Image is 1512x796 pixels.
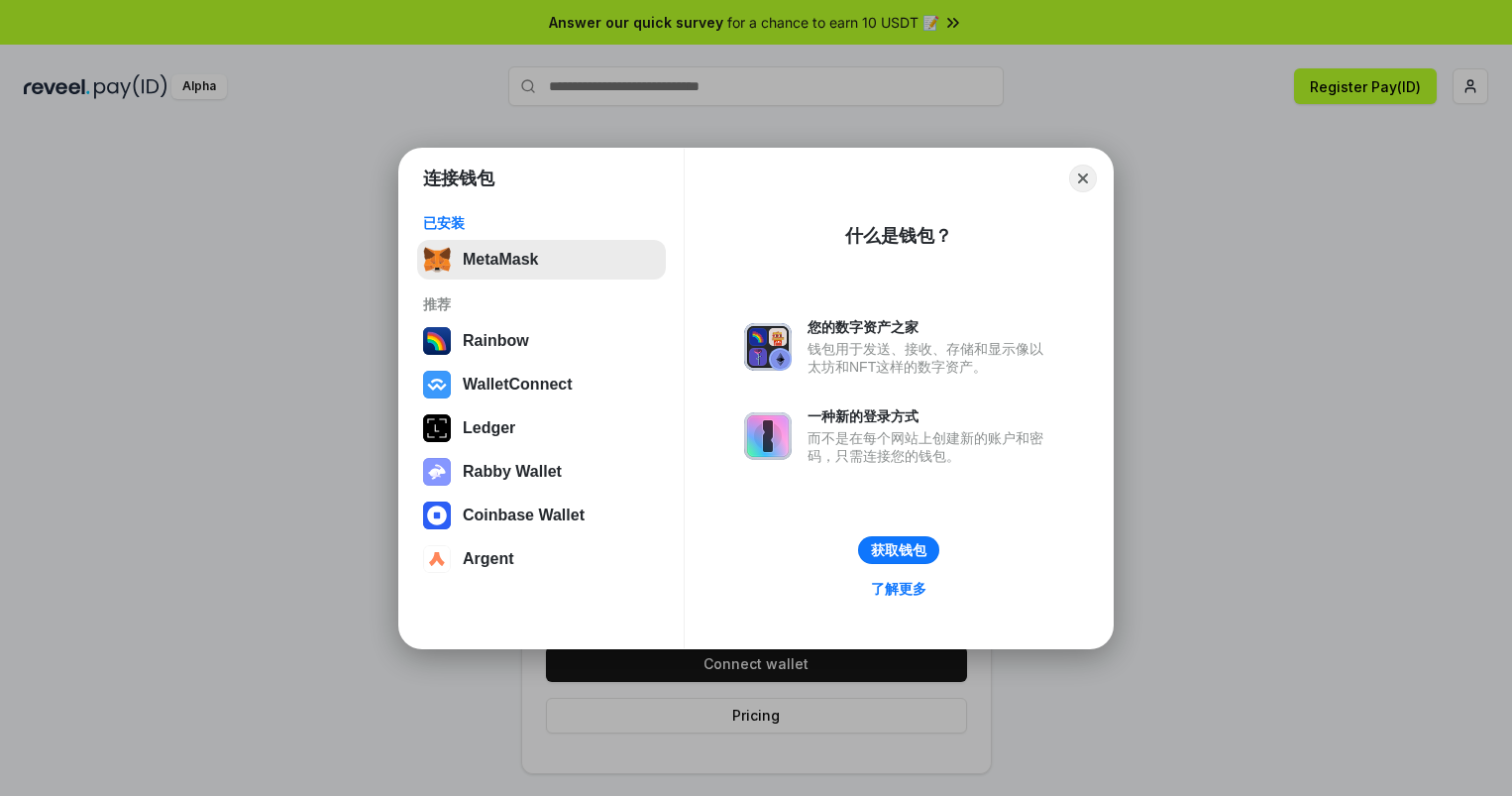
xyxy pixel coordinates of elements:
button: Rainbow [417,321,666,361]
div: 您的数字资产之家 [808,318,1053,336]
div: Coinbase Wallet [463,507,585,524]
h1: 连接钱包 [423,167,494,190]
img: svg+xml,%3Csvg%20width%3D%2228%22%20height%3D%2228%22%20viewBox%3D%220%200%2028%2028%22%20fill%3D... [423,502,451,529]
img: svg+xml,%3Csvg%20width%3D%2228%22%20height%3D%2228%22%20viewBox%3D%220%200%2028%2028%22%20fill%3D... [423,371,451,398]
div: Rainbow [463,332,529,350]
img: svg+xml,%3Csvg%20xmlns%3D%22http%3A%2F%2Fwww.w3.org%2F2000%2Fsvg%22%20width%3D%2228%22%20height%3... [423,414,451,442]
div: 而不是在每个网站上创建新的账户和密码，只需连接您的钱包。 [808,429,1053,465]
div: 了解更多 [871,580,926,598]
button: Argent [417,539,666,579]
div: Argent [463,550,514,568]
div: 已安装 [423,214,660,232]
div: MetaMask [463,251,538,269]
img: svg+xml,%3Csvg%20width%3D%22120%22%20height%3D%22120%22%20viewBox%3D%220%200%20120%20120%22%20fil... [423,327,451,355]
button: Close [1069,165,1097,192]
div: 推荐 [423,295,660,313]
button: Rabby Wallet [417,452,666,492]
img: svg+xml,%3Csvg%20xmlns%3D%22http%3A%2F%2Fwww.w3.org%2F2000%2Fsvg%22%20fill%3D%22none%22%20viewBox... [423,458,451,486]
div: WalletConnect [463,376,573,394]
button: MetaMask [417,240,666,280]
div: 一种新的登录方式 [808,407,1053,425]
button: WalletConnect [417,365,666,404]
img: svg+xml,%3Csvg%20width%3D%2228%22%20height%3D%2228%22%20viewBox%3D%220%200%2028%2028%22%20fill%3D... [423,545,451,573]
div: 钱包用于发送、接收、存储和显示像以太坊和NFT这样的数字资产。 [808,340,1053,376]
button: 获取钱包 [858,536,939,564]
button: Ledger [417,408,666,448]
div: Rabby Wallet [463,463,562,481]
div: Ledger [463,419,515,437]
img: svg+xml,%3Csvg%20xmlns%3D%22http%3A%2F%2Fwww.w3.org%2F2000%2Fsvg%22%20fill%3D%22none%22%20viewBox... [744,323,792,371]
div: 什么是钱包？ [845,224,952,248]
button: Coinbase Wallet [417,496,666,535]
a: 了解更多 [859,576,938,602]
img: svg+xml,%3Csvg%20xmlns%3D%22http%3A%2F%2Fwww.w3.org%2F2000%2Fsvg%22%20fill%3D%22none%22%20viewBox... [744,412,792,460]
img: svg+xml,%3Csvg%20fill%3D%22none%22%20height%3D%2233%22%20viewBox%3D%220%200%2035%2033%22%20width%... [423,246,451,274]
div: 获取钱包 [871,541,926,559]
